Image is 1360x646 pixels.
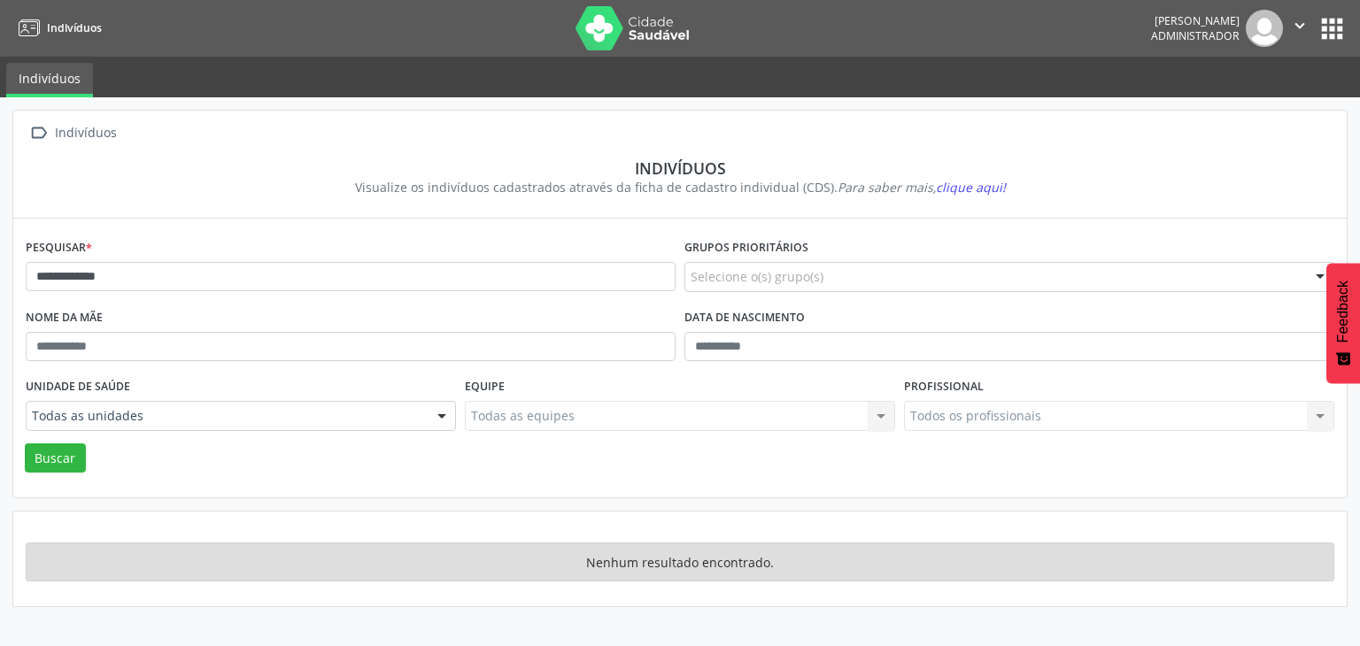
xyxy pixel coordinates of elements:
label: Grupos prioritários [684,235,808,262]
label: Equipe [465,373,505,401]
img: img [1246,10,1283,47]
div: Nenhum resultado encontrado. [26,542,1334,581]
div: Visualize os indivíduos cadastrados através da ficha de cadastro individual (CDS). [38,178,1322,196]
i:  [1290,16,1310,35]
a: Indivíduos [12,13,102,42]
span: Indivíduos [47,20,102,35]
label: Unidade de saúde [26,373,130,401]
button: apps [1317,13,1348,44]
div: [PERSON_NAME] [1151,13,1240,28]
button:  [1283,10,1317,47]
button: Feedback - Mostrar pesquisa [1326,263,1360,383]
a:  Indivíduos [26,120,120,146]
span: Feedback [1335,281,1351,342]
span: Todas as unidades [32,407,420,425]
span: Administrador [1151,28,1240,43]
i: Para saber mais, [838,179,1006,196]
span: Selecione o(s) grupo(s) [691,267,823,286]
label: Nome da mãe [26,304,103,332]
div: Indivíduos [38,158,1322,178]
label: Profissional [904,373,984,401]
label: Data de nascimento [684,304,805,332]
button: Buscar [25,443,86,473]
label: Pesquisar [26,235,92,262]
a: Indivíduos [6,63,93,97]
div: Indivíduos [51,120,120,146]
i:  [26,120,51,146]
span: clique aqui! [936,179,1006,196]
